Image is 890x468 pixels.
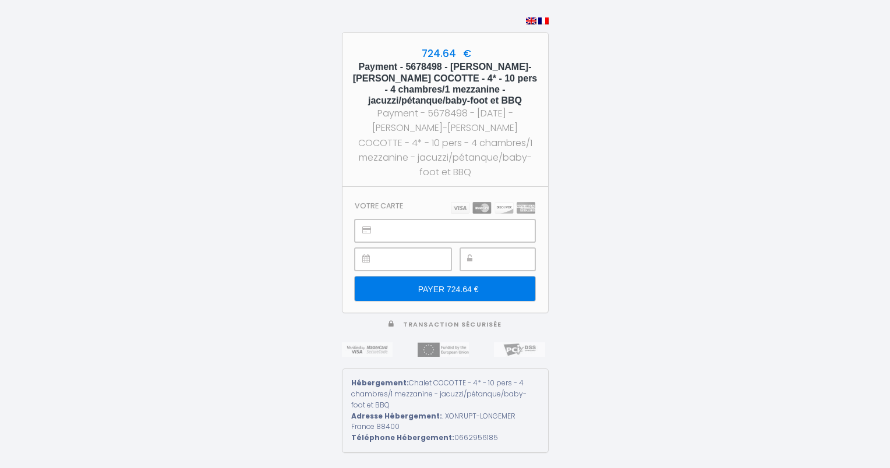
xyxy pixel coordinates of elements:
[351,432,454,442] strong: Téléphone Hébergement:
[486,249,535,270] iframe: Cadre sécurisé pour la saisie du code de sécurité CVC
[381,249,450,270] iframe: Cadre sécurisé pour la saisie de la date d'expiration
[403,320,501,329] span: Transaction sécurisée
[351,378,409,388] strong: Hébergement:
[351,432,539,444] div: 0662956185
[351,411,442,421] strong: Adresse Hébergement:
[451,202,535,214] img: carts.png
[353,106,538,179] div: Payment - 5678498 - [DATE] - [PERSON_NAME]-[PERSON_NAME] COCOTTE - 4* - 10 pers - 4 chambres/1 me...
[355,276,535,301] input: PAYER 724.64 €
[526,17,536,24] img: en.png
[538,17,549,24] img: fr.png
[351,411,539,433] div: . XONRUPT-LONGEMER France 88400
[419,47,471,61] span: 724.64 €
[353,61,538,106] h5: Payment - 5678498 - [PERSON_NAME]-[PERSON_NAME] COCOTTE - 4* - 10 pers - 4 chambres/1 mezzanine -...
[351,378,539,411] div: Chalet COCOTTE - 4* - 10 pers - 4 chambres/1 mezzanine - jacuzzi/pétanque/baby-foot et BBQ
[381,220,534,242] iframe: Cadre sécurisé pour la saisie du numéro de carte
[355,201,403,210] h3: Votre carte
